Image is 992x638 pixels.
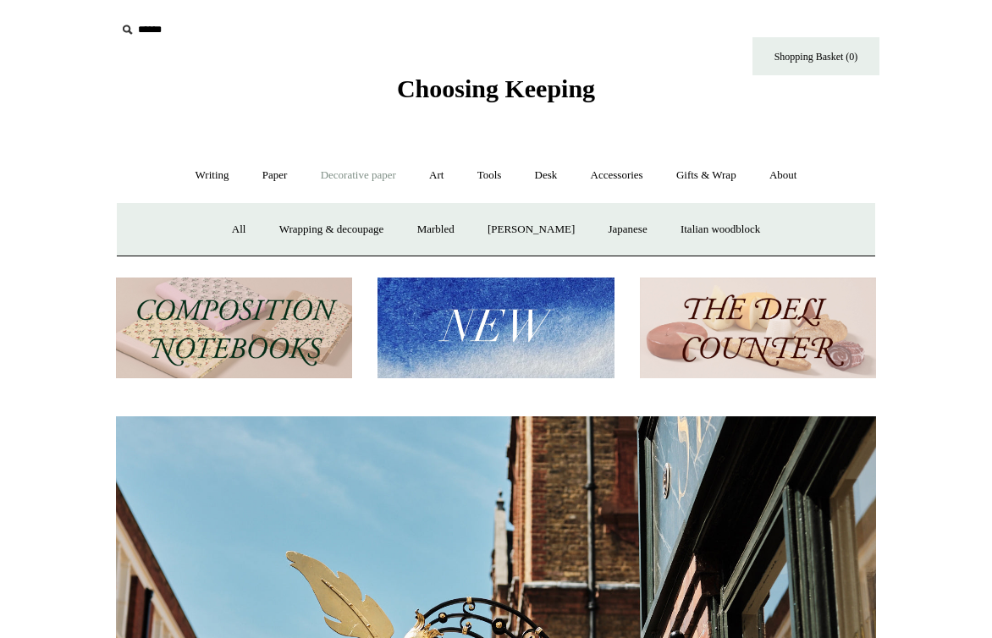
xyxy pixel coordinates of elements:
a: Japanese [592,207,662,252]
img: New.jpg__PID:f73bdf93-380a-4a35-bcfe-7823039498e1 [378,278,614,378]
a: Marbled [402,207,470,252]
a: Accessories [576,153,659,198]
a: Tools [462,153,517,198]
a: Decorative paper [306,153,411,198]
img: 202302 Composition ledgers.jpg__PID:69722ee6-fa44-49dd-a067-31375e5d54ec [116,278,352,378]
a: Choosing Keeping [397,88,595,100]
a: Paper [247,153,303,198]
a: All [217,207,262,252]
a: Shopping Basket (0) [752,37,879,75]
a: Art [414,153,459,198]
img: The Deli Counter [640,278,876,378]
a: Writing [180,153,245,198]
a: Desk [520,153,573,198]
a: Wrapping & decoupage [264,207,400,252]
span: Choosing Keeping [397,74,595,102]
a: About [754,153,813,198]
a: Gifts & Wrap [661,153,752,198]
a: [PERSON_NAME] [472,207,590,252]
a: Italian woodblock [665,207,775,252]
